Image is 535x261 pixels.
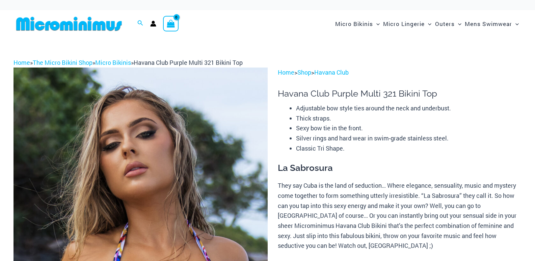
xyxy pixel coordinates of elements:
[297,68,311,76] a: Shop
[14,58,243,67] span: » » »
[463,14,520,34] a: Mens SwimwearMenu ToggleMenu Toggle
[333,14,381,34] a: Micro BikinisMenu ToggleMenu Toggle
[296,133,521,143] li: Silver rings and hard wear in swim-grade stainless steel.
[465,15,512,32] span: Mens Swimwear
[278,181,521,251] p: They say Cuba is the land of seduction… Where elegance, sensuality, music and mystery come togeth...
[381,14,433,34] a: Micro LingerieMenu ToggleMenu Toggle
[512,15,519,32] span: Menu Toggle
[314,68,349,76] a: Havana Club
[296,103,521,113] li: Adjustable bow style ties around the neck and underbust.
[373,15,380,32] span: Menu Toggle
[296,113,521,124] li: Thick straps.
[137,19,143,28] a: Search icon link
[278,68,294,76] a: Home
[134,58,243,67] span: Havana Club Purple Multi 321 Bikini Top
[455,15,461,32] span: Menu Toggle
[332,12,521,35] nav: Site Navigation
[278,162,521,174] h3: La Sabrosura
[296,143,521,154] li: Classic Tri Shape.
[163,16,179,31] a: View Shopping Cart, empty
[383,15,425,32] span: Micro Lingerie
[95,58,131,67] a: Micro Bikinis
[278,68,521,78] p: > >
[296,123,521,133] li: Sexy bow tie in the front.
[425,15,431,32] span: Menu Toggle
[435,15,455,32] span: Outers
[335,15,373,32] span: Micro Bikinis
[14,16,125,31] img: MM SHOP LOGO FLAT
[278,88,521,99] h1: Havana Club Purple Multi 321 Bikini Top
[14,58,30,67] a: Home
[150,21,156,27] a: Account icon link
[33,58,92,67] a: The Micro Bikini Shop
[433,14,463,34] a: OutersMenu ToggleMenu Toggle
